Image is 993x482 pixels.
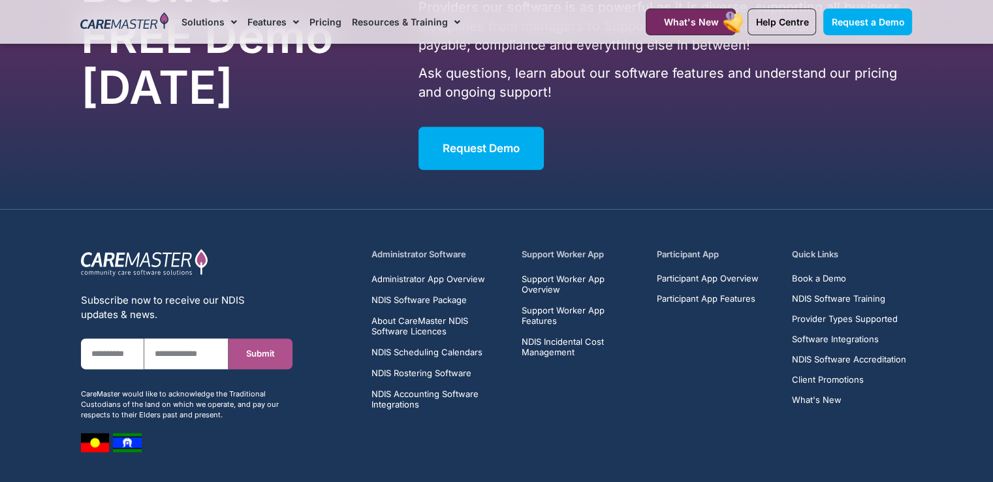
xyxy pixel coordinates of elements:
span: Software Integrations [792,334,879,344]
a: NDIS Accounting Software Integrations [371,389,507,410]
img: CareMaster Logo Part [81,248,208,277]
span: NDIS Software Package [371,295,467,305]
a: Participant App Features [657,294,759,304]
img: image 8 [113,433,142,452]
button: Submit [229,338,292,369]
a: NDIS Software Accreditation [792,355,906,364]
h5: Quick Links [792,248,912,261]
a: Software Integrations [792,334,906,344]
a: NDIS Scheduling Calendars [371,347,507,357]
span: Request Demo [443,142,520,155]
a: Participant App Overview [657,274,759,283]
form: New Form [81,338,292,382]
a: Book a Demo [792,274,906,283]
span: Book a Demo [792,274,846,283]
span: Submit [246,349,275,359]
a: Client Promotions [792,375,906,385]
a: Help Centre [748,8,816,35]
span: Client Promotions [792,375,864,385]
span: Help Centre [755,16,808,27]
img: image 7 [81,433,109,452]
span: NDIS Scheduling Calendars [371,347,482,357]
a: About CareMaster NDIS Software Licences [371,315,507,336]
a: Request a Demo [823,8,912,35]
a: NDIS Incidental Cost Management [522,336,642,357]
span: Provider Types Supported [792,314,898,324]
div: CareMaster would like to acknowledge the Traditional Custodians of the land on which we operate, ... [81,389,292,420]
a: NDIS Rostering Software [371,368,507,378]
a: NDIS Software Package [371,295,507,305]
a: NDIS Software Training [792,294,906,304]
span: Request a Demo [831,16,904,27]
a: Administrator App Overview [371,274,507,284]
span: NDIS Rostering Software [371,368,471,378]
span: Participant App Features [657,294,755,304]
span: What's New [792,395,842,405]
a: Support Worker App Features [522,305,642,326]
span: What's New [663,16,718,27]
span: NDIS Software Training [792,294,885,304]
a: Request Demo [418,127,544,170]
div: Subscribe now to receive our NDIS updates & news. [81,293,292,322]
a: Support Worker App Overview [522,274,642,295]
a: What's New [792,395,906,405]
a: What's New [646,8,736,35]
span: Administrator App Overview [371,274,485,284]
p: Ask questions, learn about our software features and understand our pricing and ongoing support! [418,64,912,102]
a: Provider Types Supported [792,314,906,324]
h5: Support Worker App [522,248,642,261]
img: CareMaster Logo [80,12,168,32]
h5: Participant App [657,248,777,261]
h5: Administrator Software [371,248,507,261]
